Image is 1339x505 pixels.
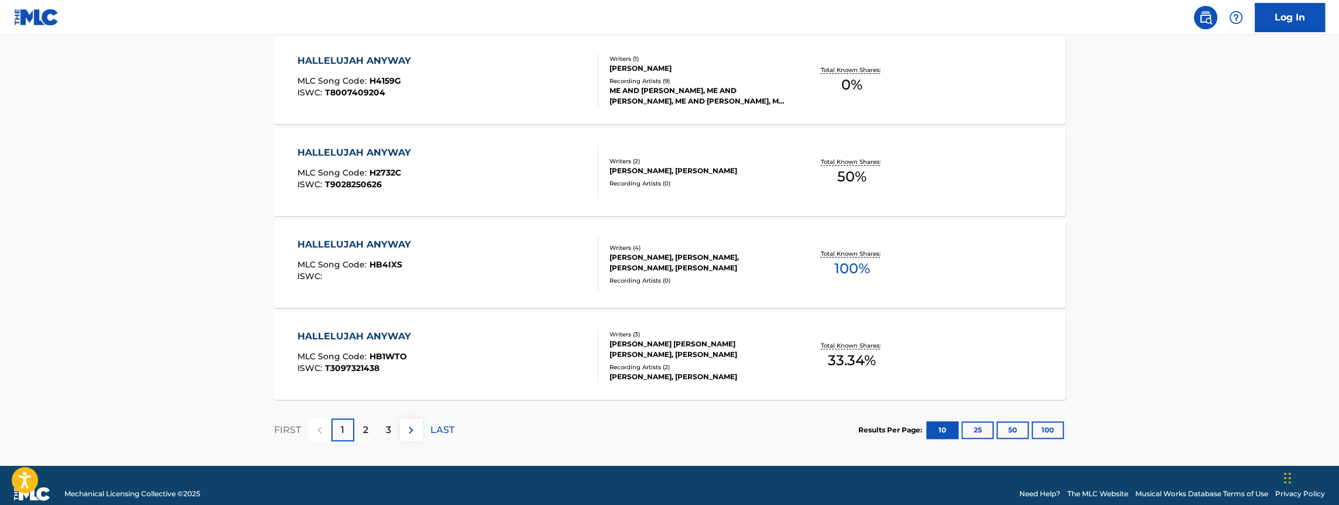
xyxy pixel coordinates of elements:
div: Help [1224,6,1248,29]
a: HALLELUJAH ANYWAYMLC Song Code:HB4IXSISWC:Writers (4)[PERSON_NAME], [PERSON_NAME], [PERSON_NAME],... [274,220,1066,308]
a: Musical Works Database Terms of Use [1135,489,1268,499]
img: MLC Logo [14,9,59,26]
div: Writers ( 1 ) [609,54,786,63]
div: HALLELUJAH ANYWAY [297,146,417,160]
div: Recording Artists ( 2 ) [609,363,786,372]
a: Log In [1255,3,1325,32]
span: T3097321438 [325,363,379,373]
span: H4159G [369,75,401,86]
p: Total Known Shares: [821,341,883,350]
p: Total Known Shares: [821,157,883,166]
span: T9028250626 [325,179,382,190]
span: 33.34 % [828,350,876,371]
p: LAST [430,423,454,437]
a: Public Search [1194,6,1217,29]
div: Writers ( 4 ) [609,243,786,252]
div: HALLELUJAH ANYWAY [297,329,417,343]
span: MLC Song Code : [297,75,369,86]
div: HALLELUJAH ANYWAY [297,238,417,252]
div: Recording Artists ( 0 ) [609,276,786,285]
a: The MLC Website [1067,489,1128,499]
span: MLC Song Code : [297,259,369,270]
div: [PERSON_NAME], [PERSON_NAME], [PERSON_NAME], [PERSON_NAME] [609,252,786,273]
span: HB1WTO [369,351,407,362]
span: 100 % [834,258,870,279]
a: HALLELUJAH ANYWAYMLC Song Code:H2732CISWC:T9028250626Writers (2)[PERSON_NAME], [PERSON_NAME]Recor... [274,128,1066,216]
img: right [404,423,418,437]
span: MLC Song Code : [297,351,369,362]
span: MLC Song Code : [297,167,369,178]
div: [PERSON_NAME], [PERSON_NAME] [609,166,786,176]
div: Recording Artists ( 9 ) [609,77,786,85]
span: ISWC : [297,179,325,190]
p: 2 [363,423,368,437]
img: help [1229,11,1243,25]
div: Recording Artists ( 0 ) [609,179,786,188]
p: Results Per Page: [858,425,925,435]
span: H2732C [369,167,401,178]
div: [PERSON_NAME] [609,63,786,74]
button: 50 [996,421,1029,439]
div: [PERSON_NAME], [PERSON_NAME] [609,372,786,382]
a: Privacy Policy [1275,489,1325,499]
button: 25 [961,421,994,439]
p: 1 [341,423,344,437]
span: 50 % [837,166,867,187]
p: Total Known Shares: [821,66,883,74]
span: ISWC : [297,87,325,98]
span: ISWC : [297,363,325,373]
p: FIRST [274,423,301,437]
div: ME AND [PERSON_NAME], ME AND [PERSON_NAME], ME AND [PERSON_NAME], ME AND [PERSON_NAME], ME AND [P... [609,85,786,107]
div: Writers ( 2 ) [609,157,786,166]
div: Drag [1284,461,1291,496]
span: T8007409204 [325,87,385,98]
div: HALLELUJAH ANYWAY [297,54,417,68]
div: Writers ( 3 ) [609,330,786,339]
button: 100 [1032,421,1064,439]
span: ISWC : [297,271,325,281]
img: search [1198,11,1213,25]
p: 3 [386,423,391,437]
img: logo [14,487,50,501]
a: HALLELUJAH ANYWAYMLC Song Code:HB1WTOISWC:T3097321438Writers (3)[PERSON_NAME] [PERSON_NAME] [PERS... [274,312,1066,400]
span: 0 % [841,74,862,95]
div: [PERSON_NAME] [PERSON_NAME] [PERSON_NAME], [PERSON_NAME] [609,339,786,360]
span: Mechanical Licensing Collective © 2025 [64,489,200,499]
a: HALLELUJAH ANYWAYMLC Song Code:H4159GISWC:T8007409204Writers (1)[PERSON_NAME]Recording Artists (9... [274,36,1066,124]
a: Need Help? [1019,489,1060,499]
span: HB4IXS [369,259,402,270]
iframe: Chat Widget [1280,449,1339,505]
button: 10 [926,421,958,439]
p: Total Known Shares: [821,249,883,258]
